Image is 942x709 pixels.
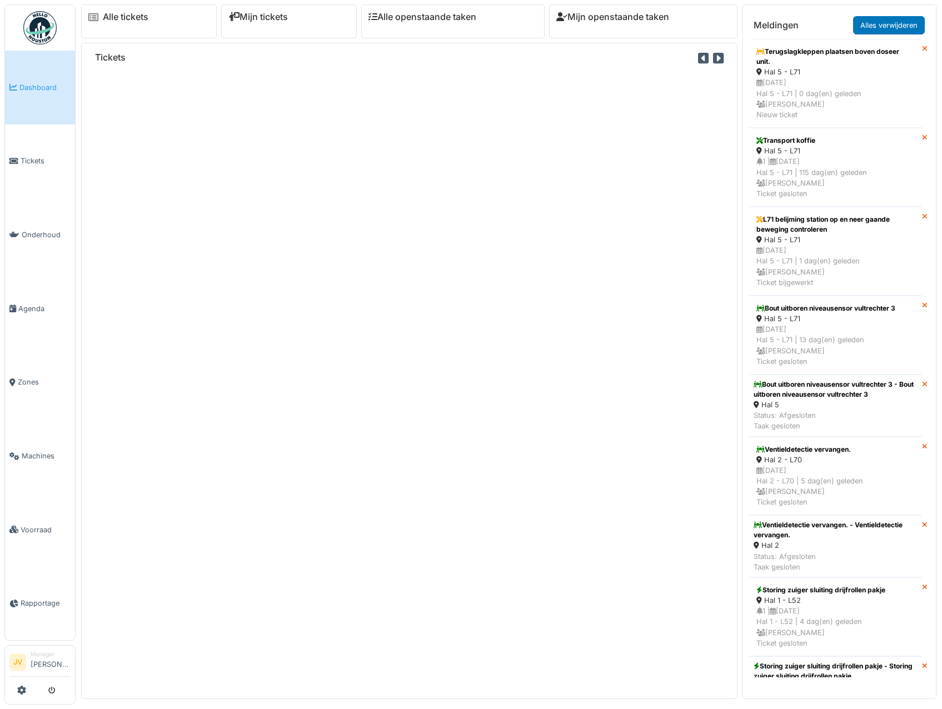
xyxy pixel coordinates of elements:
[754,661,918,681] div: Storing zuiger sluiting drijfrollen pakje - Storing zuiger sluiting drijfrollen pakje
[31,650,71,674] li: [PERSON_NAME]
[756,324,915,367] div: [DATE] Hal 5 - L71 | 13 dag(en) geleden [PERSON_NAME] Ticket gesloten
[756,67,915,77] div: Hal 5 - L71
[556,12,669,22] a: Mijn openstaande taken
[5,272,75,346] a: Agenda
[5,567,75,641] a: Rapportage
[756,595,915,606] div: Hal 1 - L52
[18,303,71,314] span: Agenda
[754,551,918,572] div: Status: Afgesloten Taak gesloten
[23,11,57,44] img: Badge_color-CXgf-gQk.svg
[754,520,918,540] div: Ventieldetectie vervangen. - Ventieldetectie vervangen.
[95,52,126,63] h6: Tickets
[9,654,26,671] li: JV
[31,650,71,658] div: Manager
[22,451,71,461] span: Machines
[749,437,922,516] a: Ventieldetectie vervangen. Hal 2 - L70 [DATE]Hal 2 - L70 | 5 dag(en) geleden [PERSON_NAME]Ticket ...
[756,136,915,146] div: Transport koffie
[21,156,71,166] span: Tickets
[756,156,915,199] div: 1 | [DATE] Hal 5 - L71 | 115 dag(en) geleden [PERSON_NAME] Ticket gesloten
[103,12,148,22] a: Alle tickets
[9,650,71,677] a: JV Manager[PERSON_NAME]
[756,146,915,156] div: Hal 5 - L71
[5,124,75,198] a: Tickets
[756,234,915,245] div: Hal 5 - L71
[749,577,922,656] a: Storing zuiger sluiting drijfrollen pakje Hal 1 - L52 1 |[DATE]Hal 1 - L52 | 4 dag(en) geleden [P...
[756,445,915,455] div: Ventieldetectie vervangen.
[756,245,915,288] div: [DATE] Hal 5 - L71 | 1 dag(en) geleden [PERSON_NAME] Ticket bijgewerkt
[228,12,288,22] a: Mijn tickets
[754,20,799,31] h6: Meldingen
[756,47,915,67] div: Terugslagkleppen plaatsen boven doseer unit.
[754,380,918,400] div: Bout uitboren niveausensor vultrechter 3 - Bout uitboren niveausensor vultrechter 3
[756,455,915,465] div: Hal 2 - L70
[754,400,918,410] div: Hal 5
[749,39,922,128] a: Terugslagkleppen plaatsen boven doseer unit. Hal 5 - L71 [DATE]Hal 5 - L71 | 0 dag(en) geleden [P...
[749,296,922,375] a: Bout uitboren niveausensor vultrechter 3 Hal 5 - L71 [DATE]Hal 5 - L71 | 13 dag(en) geleden [PERS...
[756,313,915,324] div: Hal 5 - L71
[756,77,915,120] div: [DATE] Hal 5 - L71 | 0 dag(en) geleden [PERSON_NAME] Nieuw ticket
[853,16,925,34] a: Alles verwijderen
[756,585,915,595] div: Storing zuiger sluiting drijfrollen pakje
[749,128,922,207] a: Transport koffie Hal 5 - L71 1 |[DATE]Hal 5 - L71 | 115 dag(en) geleden [PERSON_NAME]Ticket gesloten
[368,12,476,22] a: Alle openstaande taken
[5,51,75,124] a: Dashboard
[5,493,75,567] a: Voorraad
[756,465,915,508] div: [DATE] Hal 2 - L70 | 5 dag(en) geleden [PERSON_NAME] Ticket gesloten
[5,419,75,493] a: Machines
[22,229,71,240] span: Onderhoud
[756,606,915,648] div: 1 | [DATE] Hal 1 - L52 | 4 dag(en) geleden [PERSON_NAME] Ticket gesloten
[18,377,71,387] span: Zones
[756,214,915,234] div: L71 belijming station op en neer gaande beweging controleren
[21,598,71,608] span: Rapportage
[754,410,918,431] div: Status: Afgesloten Taak gesloten
[5,346,75,420] a: Zones
[754,540,918,551] div: Hal 2
[5,198,75,272] a: Onderhoud
[749,515,922,577] a: Ventieldetectie vervangen. - Ventieldetectie vervangen. Hal 2 Status: AfgeslotenTaak gesloten
[749,375,922,437] a: Bout uitboren niveausensor vultrechter 3 - Bout uitboren niveausensor vultrechter 3 Hal 5 Status:...
[749,207,922,296] a: L71 belijming station op en neer gaande beweging controleren Hal 5 - L71 [DATE]Hal 5 - L71 | 1 da...
[19,82,71,93] span: Dashboard
[21,525,71,535] span: Voorraad
[756,303,915,313] div: Bout uitboren niveausensor vultrechter 3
